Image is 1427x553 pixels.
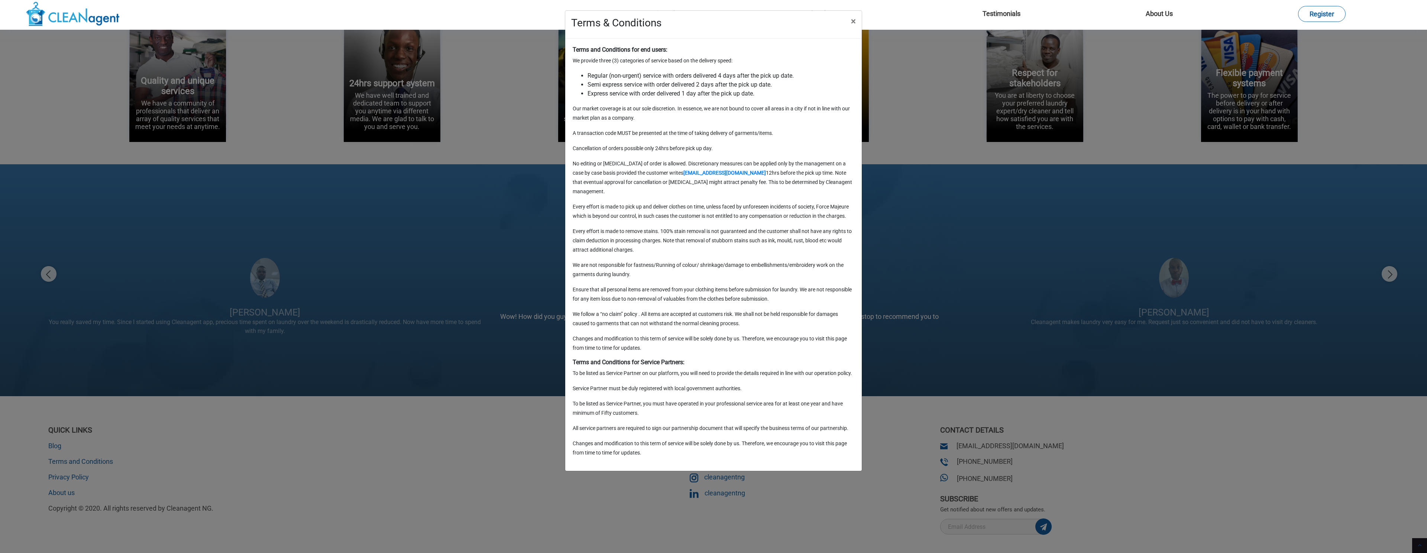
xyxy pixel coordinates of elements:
p: To be listed as Service Partner, you must have operated in your professional service area for at ... [573,399,854,418]
p: We provide three (3) categories of service based on the delivery speed: [573,56,854,65]
p: Service Partner must be duly registered with local government authorities. [573,384,854,393]
li: Regular (non-urgent) service with orders delivered 4 days after the pick up date. [588,71,854,80]
p: Our market coverage is at our sole discretion. In essence, we are not bound to cover all areas in... [573,104,854,123]
p: Every effort is made to remove stains. 100% stain removal is not guaranteed and the customer shal... [573,227,854,255]
p: Cancellation of orders possible only 24hrs before pick up day. [573,144,854,153]
button: × [845,11,862,32]
p: All service partners are required to sign our partnership document that will specify the business... [573,424,854,433]
li: Express service with order delivered 1 day after the pick up date. [588,89,854,98]
p: We follow a “no claim” policy . All items are accepted at customers risk. We shall not be held re... [573,310,854,328]
p: We are not responsible for fastness/Running of colour/ shrinkage/damage to embellishments/embroid... [573,261,854,279]
strong: Terms and Conditions for Service Partners: [573,359,685,366]
p: Changes and modification to this term of service will be solely done by us. Therefore, we encoura... [573,334,854,353]
p: Changes and modification to this term of service will be solely done by us. Therefore, we encoura... [573,439,854,457]
p: A transaction code MUST be presented at the time of taking delivery of garments/items. [573,129,854,138]
a: [EMAIL_ADDRESS][DOMAIN_NAME] [683,170,766,176]
p: Every effort is made to pick up and deliver clothes on time, unless faced by unforeseen incidents... [573,202,854,221]
p: No editing or [MEDICAL_DATA] of order is allowed. Discretionary measures can be applied only by t... [573,159,854,196]
p: To be listed as Service Partner on our platform, you will need to provide the details required in... [573,369,854,378]
p: Ensure that all personal items are removed from your clothing items before submission for laundry... [573,285,854,304]
h3: Terms & Conditions [571,17,661,29]
li: Semi express service with order delivered 2 days after the pick up date. [588,80,854,89]
strong: Terms and Conditions for end users: [573,46,667,53]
